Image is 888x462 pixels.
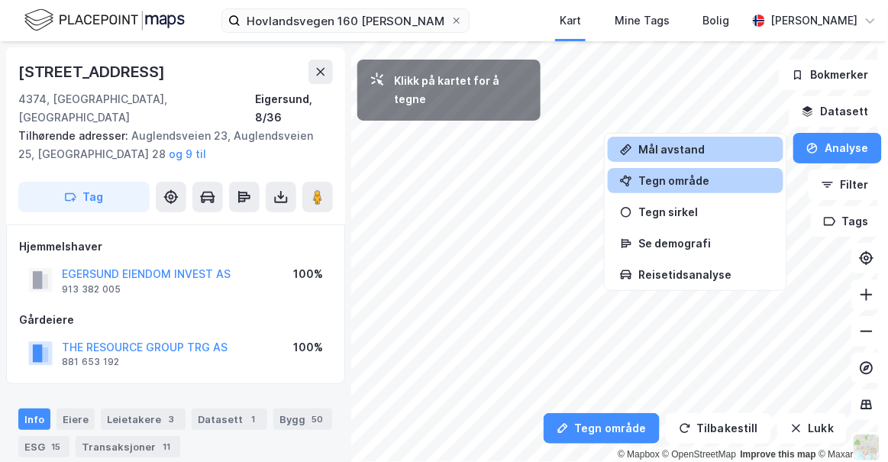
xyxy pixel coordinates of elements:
[18,182,150,212] button: Tag
[192,409,267,430] div: Datasett
[164,412,179,427] div: 3
[18,409,50,430] div: Info
[789,96,882,127] button: Datasett
[394,72,528,108] div: Klikk på kartet for å tegne
[663,449,737,460] a: OpenStreetMap
[273,409,332,430] div: Bygg
[812,389,888,462] iframe: Chat Widget
[62,283,121,296] div: 913 382 005
[24,7,185,34] img: logo.f888ab2527a4732fd821a326f86c7f29.svg
[638,143,771,156] div: Mål avstand
[18,436,69,457] div: ESG
[18,60,168,84] div: [STREET_ADDRESS]
[241,9,450,32] input: Søk på adresse, matrikkel, gårdeiere, leietakere eller personer
[618,449,660,460] a: Mapbox
[18,127,321,163] div: Auglendsveien 23, Auglendsveien 25, [GEOGRAPHIC_DATA] 28
[293,265,323,283] div: 100%
[638,268,771,281] div: Reisetidsanalyse
[19,237,332,256] div: Hjemmelshaver
[255,90,333,127] div: Eigersund, 8/36
[18,90,255,127] div: 4374, [GEOGRAPHIC_DATA], [GEOGRAPHIC_DATA]
[62,356,119,368] div: 881 653 192
[741,449,816,460] a: Improve this map
[703,11,730,30] div: Bolig
[777,413,847,444] button: Lukk
[57,409,95,430] div: Eiere
[666,413,771,444] button: Tilbakestill
[811,206,882,237] button: Tags
[308,412,326,427] div: 50
[544,413,660,444] button: Tegn område
[638,205,771,218] div: Tegn sirkel
[771,11,858,30] div: [PERSON_NAME]
[48,439,63,454] div: 15
[159,439,174,454] div: 11
[76,436,180,457] div: Transaksjoner
[638,237,771,250] div: Se demografi
[779,60,882,90] button: Bokmerker
[638,174,771,187] div: Tegn område
[615,11,670,30] div: Mine Tags
[293,338,323,357] div: 100%
[18,129,131,142] span: Tilhørende adresser:
[19,311,332,329] div: Gårdeiere
[560,11,581,30] div: Kart
[793,133,882,163] button: Analyse
[809,170,882,200] button: Filter
[101,409,186,430] div: Leietakere
[246,412,261,427] div: 1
